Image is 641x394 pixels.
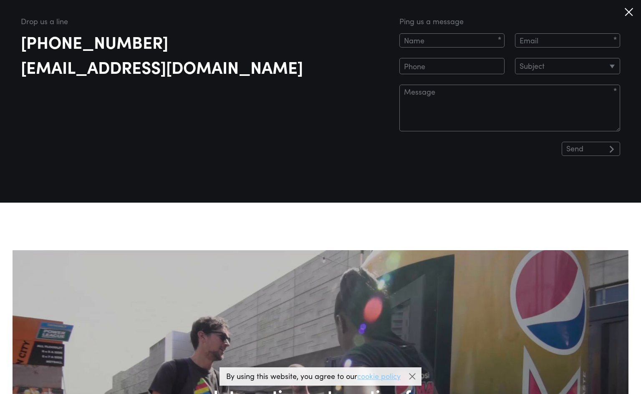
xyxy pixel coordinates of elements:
a: [PHONE_NUMBER] [21,33,370,50]
input: Send [562,142,620,156]
h1: Drop us a line [21,18,370,25]
input: Phone [399,58,505,74]
a: [EMAIL_ADDRESS][DOMAIN_NAME] [21,58,370,75]
input: Email [515,33,620,48]
input: Name [399,33,505,48]
h1: Ping us a message [399,18,620,25]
